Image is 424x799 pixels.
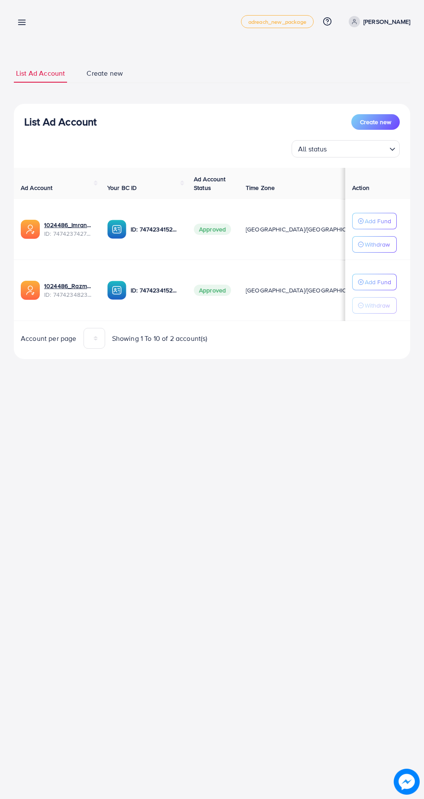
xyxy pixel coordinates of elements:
p: [PERSON_NAME] [363,16,410,27]
span: Action [352,183,369,192]
span: Ad Account [21,183,53,192]
span: [GEOGRAPHIC_DATA]/[GEOGRAPHIC_DATA] [246,225,366,234]
input: Search for option [330,141,386,155]
img: ic-ads-acc.e4c84228.svg [21,220,40,239]
span: adreach_new_package [248,19,306,25]
span: Your BC ID [107,183,137,192]
p: ID: 7474234152863678481 [131,224,180,234]
span: Time Zone [246,183,275,192]
span: ID: 7474237427478233089 [44,229,93,238]
span: Ad Account Status [194,175,226,192]
button: Withdraw [352,297,397,314]
img: ic-ba-acc.ded83a64.svg [107,220,126,239]
div: Search for option [292,140,400,157]
span: List Ad Account [16,68,65,78]
span: Approved [194,285,231,296]
button: Create new [351,114,400,130]
h3: List Ad Account [24,116,96,128]
div: <span class='underline'>1024486_Imran_1740231528988</span></br>7474237427478233089 [44,221,93,238]
a: [PERSON_NAME] [345,16,410,27]
span: Showing 1 To 10 of 2 account(s) [112,334,208,343]
a: 1024486_Razman_1740230915595 [44,282,93,290]
button: Add Fund [352,213,397,229]
span: Create new [87,68,123,78]
img: image [394,769,420,795]
img: ic-ads-acc.e4c84228.svg [21,281,40,300]
p: Withdraw [365,300,390,311]
button: Add Fund [352,274,397,290]
div: <span class='underline'>1024486_Razman_1740230915595</span></br>7474234823184416769 [44,282,93,299]
a: 1024486_Imran_1740231528988 [44,221,93,229]
span: [GEOGRAPHIC_DATA]/[GEOGRAPHIC_DATA] [246,286,366,295]
span: Create new [360,118,391,126]
p: Add Fund [365,216,391,226]
button: Withdraw [352,236,397,253]
span: Account per page [21,334,77,343]
p: ID: 7474234152863678481 [131,285,180,295]
span: ID: 7474234823184416769 [44,290,93,299]
p: Withdraw [365,239,390,250]
span: Approved [194,224,231,235]
a: adreach_new_package [241,15,314,28]
span: All status [296,143,329,155]
p: Add Fund [365,277,391,287]
img: ic-ba-acc.ded83a64.svg [107,281,126,300]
